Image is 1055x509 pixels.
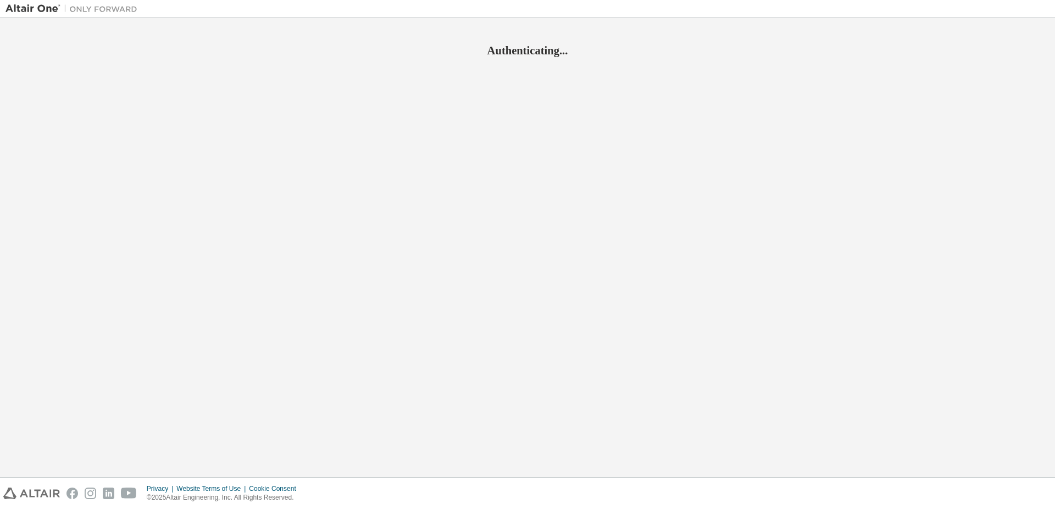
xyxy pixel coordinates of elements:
[85,488,96,499] img: instagram.svg
[5,3,143,14] img: Altair One
[147,484,176,493] div: Privacy
[121,488,137,499] img: youtube.svg
[249,484,302,493] div: Cookie Consent
[5,43,1050,58] h2: Authenticating...
[103,488,114,499] img: linkedin.svg
[66,488,78,499] img: facebook.svg
[147,493,303,502] p: © 2025 Altair Engineering, Inc. All Rights Reserved.
[176,484,249,493] div: Website Terms of Use
[3,488,60,499] img: altair_logo.svg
